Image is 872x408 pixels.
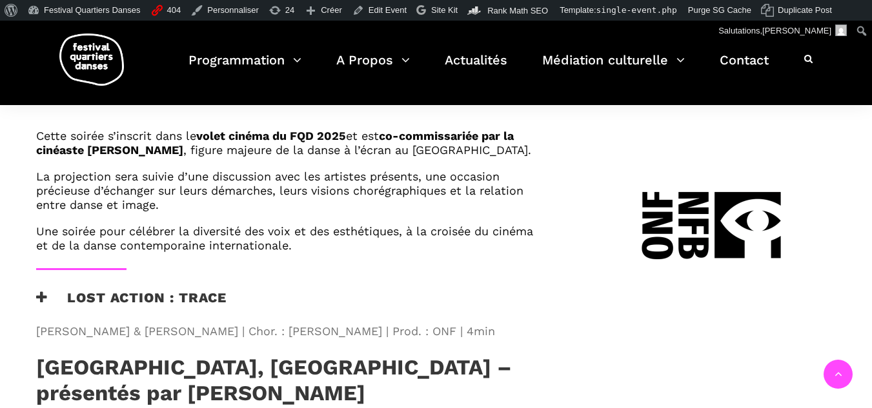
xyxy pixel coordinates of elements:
a: Médiation culturelle [542,49,685,87]
span: Site Kit [431,5,458,15]
span: et est [346,129,379,142]
span: [PERSON_NAME] & [PERSON_NAME] | Chor. : [PERSON_NAME] | Prod. : ONF | 4min [36,322,545,341]
span: Une soirée pour célébrer la diversité des voix et des esthétiques, à la croisée du cinéma et de l... [36,224,533,252]
span: , figure majeure de la danse à l’écran au [GEOGRAPHIC_DATA]. [183,143,531,157]
span: Cette soirée s’inscrit dans le [36,129,196,142]
a: Salutations, [714,21,852,41]
b: co-commissariée par la cinéaste [PERSON_NAME] [36,129,514,157]
span: single-event.php [596,5,677,15]
b: volet cinéma du FQD 2025 [196,129,346,142]
h3: Lost Action : Trace [36,289,227,322]
a: A Propos [336,49,410,87]
span: [PERSON_NAME] [762,26,831,35]
img: logo-fqd-med [59,34,124,86]
a: Contact [720,49,769,87]
a: Programmation [188,49,301,87]
span: La projection sera suivie d’une discussion avec les artistes présents, une occasion précieuse d’é... [36,170,523,211]
h3: [GEOGRAPHIC_DATA], [GEOGRAPHIC_DATA] – présentés par [PERSON_NAME] [36,355,545,405]
span: Rank Math SEO [487,6,548,15]
a: Actualités [445,49,507,87]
